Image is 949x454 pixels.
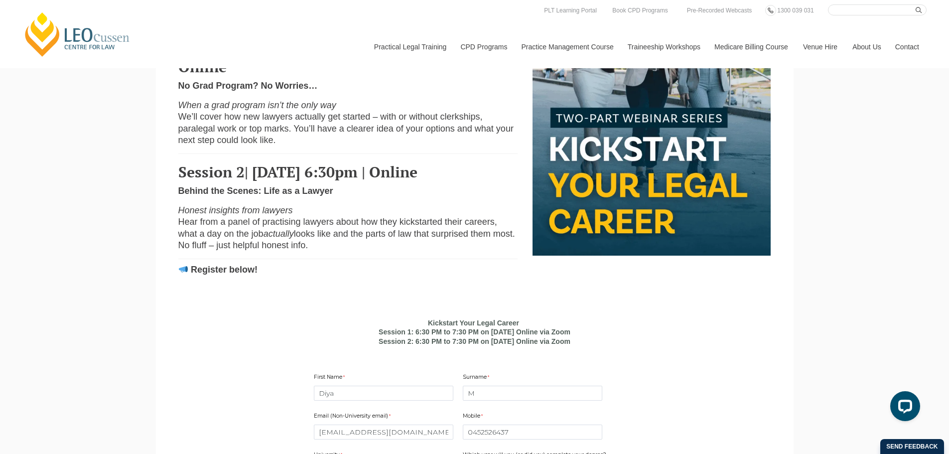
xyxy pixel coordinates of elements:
[178,100,336,110] span: When a grad program isn’t the only way
[707,25,796,68] a: Medicare Billing Course
[314,412,393,422] label: Email (Non-University email)
[245,162,417,182] span: | [DATE] 6:30pm | Online
[178,81,318,91] span: No Grad Program? No Worries…
[379,337,570,345] b: Session 2: 6:30 PM to 7:30 PM on [DATE] Online via Zoom
[314,373,347,383] label: First Name
[178,217,497,238] span: Hear from a panel of practising lawyers about how they kickstarted their careers, what a day on t...
[610,5,670,16] a: Book CPD Programs
[428,319,519,327] b: Kickstart Your Legal Career
[542,5,599,16] a: PLT Learning Portal
[178,162,245,182] span: Session 2
[514,25,620,68] a: Practice Management Course
[882,387,924,429] iframe: LiveChat chat widget
[463,412,485,422] label: Mobile
[178,112,514,145] span: We’ll cover how new lawyers actually get started – with or without clerkships, paralegal work or ...
[888,25,927,68] a: Contact
[463,425,602,440] input: Mobile
[191,265,258,275] strong: Register below!
[796,25,845,68] a: Venue Hire
[379,328,570,336] b: Session 1: 6:30 PM to 7:30 PM on [DATE] Online via Zoom
[777,7,813,14] span: 1300 039 031
[264,229,294,239] span: actually
[178,229,515,250] span: looks like and the parts of law that surprised them most. No fluff – just helpful honest info.
[314,425,453,440] input: Email (Non-University email)
[775,5,816,16] a: 1300 039 031
[179,265,188,274] img: 📣
[178,186,333,196] span: Behind the Scenes: Life as a Lawyer
[845,25,888,68] a: About Us
[22,11,133,58] a: [PERSON_NAME] Centre for Law
[463,373,492,383] label: Surname
[463,386,602,401] input: Surname
[620,25,707,68] a: Traineeship Workshops
[178,205,293,215] i: Honest insights from lawyers
[367,25,453,68] a: Practical Legal Training
[684,5,755,16] a: Pre-Recorded Webcasts
[453,25,514,68] a: CPD Programs
[314,386,453,401] input: First Name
